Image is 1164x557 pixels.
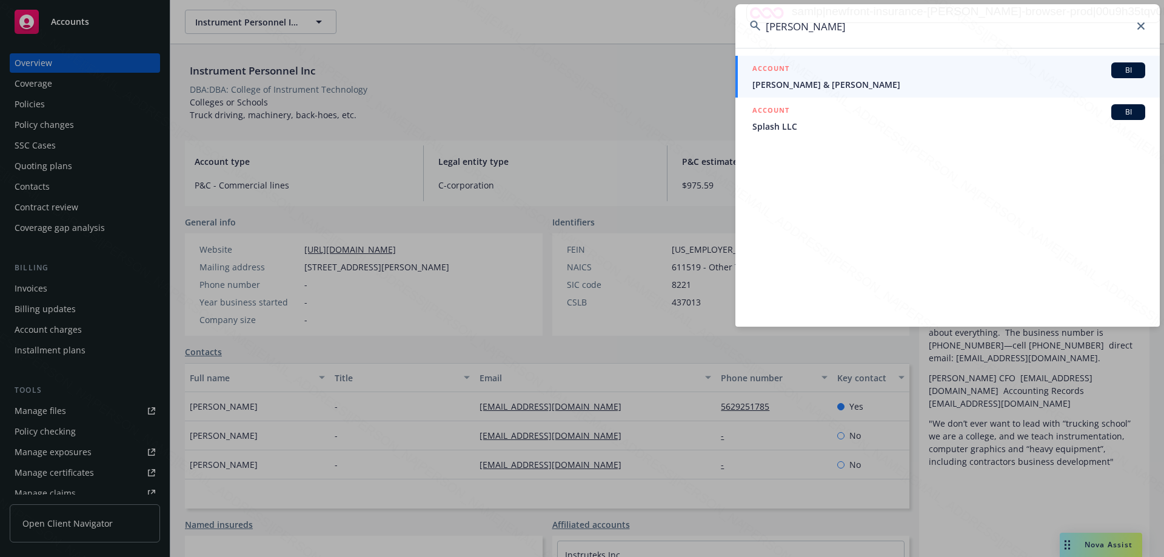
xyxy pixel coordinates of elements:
[1116,65,1140,76] span: BI
[752,104,789,119] h5: ACCOUNT
[752,120,1145,133] span: Splash LLC
[735,4,1160,48] input: Search...
[1116,107,1140,118] span: BI
[752,62,789,77] h5: ACCOUNT
[752,78,1145,91] span: [PERSON_NAME] & [PERSON_NAME]
[735,56,1160,98] a: ACCOUNTBI[PERSON_NAME] & [PERSON_NAME]
[735,98,1160,139] a: ACCOUNTBISplash LLC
